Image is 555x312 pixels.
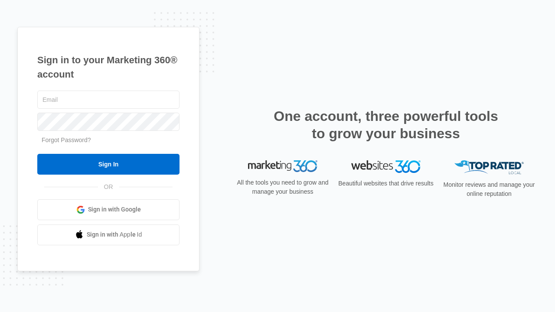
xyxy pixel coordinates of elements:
[88,205,141,214] span: Sign in with Google
[42,136,91,143] a: Forgot Password?
[37,154,180,175] input: Sign In
[454,160,524,175] img: Top Rated Local
[37,224,180,245] a: Sign in with Apple Id
[337,179,434,188] p: Beautiful websites that drive results
[87,230,142,239] span: Sign in with Apple Id
[351,160,421,173] img: Websites 360
[37,199,180,220] a: Sign in with Google
[271,107,501,142] h2: One account, three powerful tools to grow your business
[37,53,180,81] h1: Sign in to your Marketing 360® account
[248,160,317,172] img: Marketing 360
[441,180,538,198] p: Monitor reviews and manage your online reputation
[37,91,180,109] input: Email
[98,182,119,192] span: OR
[234,178,331,196] p: All the tools you need to grow and manage your business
